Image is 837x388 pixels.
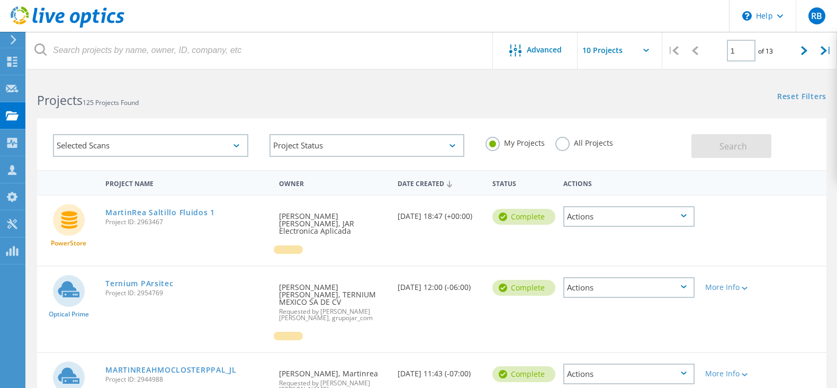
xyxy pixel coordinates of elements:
div: Actions [563,364,695,384]
div: | [662,32,684,69]
label: My Projects [485,137,545,147]
div: Status [487,173,558,192]
div: More Info [705,284,758,291]
div: Complete [492,209,555,225]
span: RB [811,12,822,20]
span: Optical Prime [49,311,89,318]
label: All Projects [555,137,613,147]
span: Project ID: 2963467 [105,219,268,225]
span: PowerStore [51,240,86,246]
div: Project Name [100,173,274,192]
span: Project ID: 2954769 [105,290,268,296]
b: Projects [37,92,83,109]
button: Search [691,134,771,158]
div: More Info [705,370,758,377]
a: MartinRea Saltillo Fluidos 1 [105,209,215,216]
div: [PERSON_NAME] [PERSON_NAME], TERNIUM MEXICO SA DE CV [274,267,392,332]
div: [PERSON_NAME] [PERSON_NAME], JAR Electronica Aplicada [274,196,392,245]
div: Actions [563,277,695,298]
span: Requested by [PERSON_NAME] [PERSON_NAME], grupojar_com [279,308,387,321]
div: Owner [274,173,392,192]
span: Project ID: 2944988 [105,376,268,383]
a: Live Optics Dashboard [11,22,124,30]
div: Complete [492,280,555,296]
div: Complete [492,366,555,382]
a: Ternium PArsitec [105,280,173,287]
div: Project Status [269,134,465,157]
input: Search projects by name, owner, ID, company, etc [26,32,493,69]
div: | [815,32,837,69]
span: of 13 [758,47,773,56]
span: Search [719,140,747,152]
a: MARTINREAHMOCLOSTERPPAL_JL [105,366,236,374]
div: [DATE] 18:47 (+00:00) [392,196,487,231]
a: Reset Filters [777,93,826,102]
div: [DATE] 11:43 (-07:00) [392,353,487,388]
span: Advanced [527,46,562,54]
div: Actions [563,206,695,227]
span: 125 Projects Found [83,98,139,107]
div: Date Created [392,173,487,193]
div: [DATE] 12:00 (-06:00) [392,267,487,302]
svg: \n [742,11,752,21]
div: Actions [558,173,700,192]
div: Selected Scans [53,134,248,157]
